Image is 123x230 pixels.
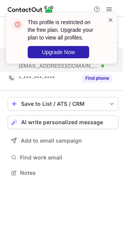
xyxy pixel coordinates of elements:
[8,115,118,129] button: AI write personalized message
[8,5,54,14] img: ContactOut v5.3.10
[8,134,118,148] button: Add to email campaign
[20,154,115,161] span: Find work email
[28,18,98,41] header: This profile is restricted on the free plan. Upgrade your plan to view all profiles.
[12,18,24,31] img: error
[21,119,103,125] span: AI write personalized message
[82,74,112,82] button: Reveal Button
[21,101,105,107] div: Save to List / ATS / CRM
[8,152,118,163] button: Find work email
[20,169,115,176] span: Notes
[21,138,82,144] span: Add to email campaign
[8,97,118,111] button: save-profile-one-click
[42,49,75,55] span: Upgrade Now
[28,46,89,58] button: Upgrade Now
[8,168,118,178] button: Notes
